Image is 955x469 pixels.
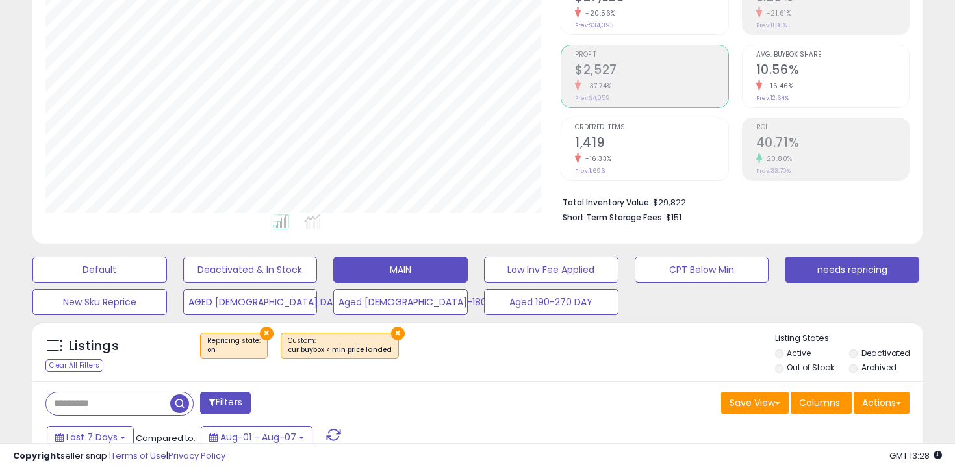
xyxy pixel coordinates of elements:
[581,8,616,18] small: -20.56%
[575,62,728,80] h2: $2,527
[575,51,728,58] span: Profit
[787,362,834,373] label: Out of Stock
[791,392,852,414] button: Columns
[111,450,166,462] a: Terms of Use
[721,392,789,414] button: Save View
[260,327,274,340] button: ×
[756,124,909,131] span: ROI
[756,94,789,102] small: Prev: 12.64%
[333,289,468,315] button: Aged [DEMOGRAPHIC_DATA]-180 DAY
[762,8,792,18] small: -21.61%
[575,21,614,29] small: Prev: $34,393
[32,257,167,283] button: Default
[854,392,910,414] button: Actions
[13,450,60,462] strong: Copyright
[288,336,392,355] span: Custom:
[889,450,942,462] span: 2025-08-15 13:28 GMT
[799,396,840,409] span: Columns
[288,346,392,355] div: cur buybox < min price landed
[756,167,791,175] small: Prev: 33.70%
[32,289,167,315] button: New Sku Reprice
[47,426,134,448] button: Last 7 Days
[861,362,897,373] label: Archived
[183,257,318,283] button: Deactivated & In Stock
[13,450,225,463] div: seller snap | |
[45,359,103,372] div: Clear All Filters
[575,94,610,102] small: Prev: $4,059
[168,450,225,462] a: Privacy Policy
[787,348,811,359] label: Active
[66,431,118,444] span: Last 7 Days
[581,154,612,164] small: -16.33%
[762,81,794,91] small: -16.46%
[756,135,909,153] h2: 40.71%
[333,257,468,283] button: MAIN
[756,21,787,29] small: Prev: 11.80%
[635,257,769,283] button: CPT Below Min
[563,197,651,208] b: Total Inventory Value:
[775,333,923,345] p: Listing States:
[563,212,664,223] b: Short Term Storage Fees:
[201,426,312,448] button: Aug-01 - Aug-07
[575,124,728,131] span: Ordered Items
[756,62,909,80] h2: 10.56%
[575,167,605,175] small: Prev: 1,696
[785,257,919,283] button: needs repricing
[207,346,261,355] div: on
[183,289,318,315] button: AGED [DEMOGRAPHIC_DATA] DAY
[861,348,910,359] label: Deactivated
[563,194,900,209] li: $29,822
[756,51,909,58] span: Avg. Buybox Share
[484,289,618,315] button: Aged 190-270 DAY
[581,81,612,91] small: -37.74%
[69,337,119,355] h5: Listings
[136,432,196,444] span: Compared to:
[666,211,681,223] span: $151
[484,257,618,283] button: Low Inv Fee Applied
[762,154,793,164] small: 20.80%
[200,392,251,414] button: Filters
[391,327,405,340] button: ×
[207,336,261,355] span: Repricing state :
[575,135,728,153] h2: 1,419
[220,431,296,444] span: Aug-01 - Aug-07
